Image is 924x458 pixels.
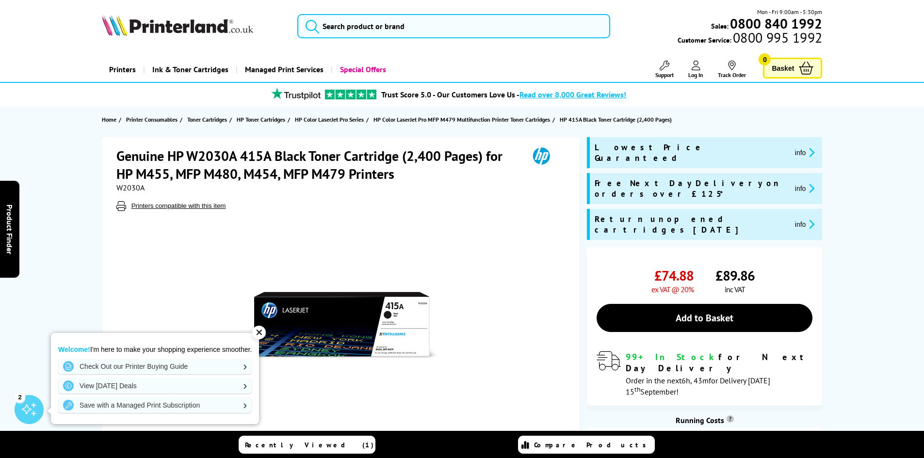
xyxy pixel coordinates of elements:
[651,284,694,294] span: ex VAT @ 20%
[681,376,709,385] span: 6h, 43m
[560,114,672,125] span: HP 415A Black Toner Cartridge (2,400 Pages)
[534,441,651,449] span: Compare Products
[792,219,818,230] button: promo-description
[519,147,564,165] img: HP
[126,114,180,125] a: Printer Consumables
[597,351,812,396] div: modal_delivery
[595,142,787,163] span: Lowest Price Guaranteed
[102,15,286,38] a: Printerland Logo
[331,57,393,82] a: Special Offers
[102,15,253,36] img: Printerland Logo
[58,346,90,353] strong: Welcome!
[15,392,25,402] div: 2
[655,71,674,79] span: Support
[595,178,787,199] span: Free Next Day Delivery on orders over £125*
[626,351,812,374] div: for Next Day Delivery
[792,183,818,194] button: promo-description
[688,71,703,79] span: Log In
[247,230,437,420] img: HP W2030A 415A Black Toner Cartridge (2,400 Pages)
[626,376,770,396] span: Order in the next for Delivery [DATE] 15 September!
[58,345,252,354] p: I'm here to make your shopping experience smoother.
[239,436,375,454] a: Recently Viewed (1)
[295,114,364,125] span: HP Color LaserJet Pro Series
[626,351,718,363] span: 99+ In Stock
[116,183,145,192] span: W2030A
[373,114,552,125] a: HP Color LaserJet Pro MFP M479 Multifunction Printer Toner Cartridges
[143,57,236,82] a: Ink & Toner Cartridges
[187,114,227,125] span: Toner Cartridges
[587,415,822,425] div: Running Costs
[236,57,331,82] a: Managed Print Services
[116,147,519,183] h1: Genuine HP W2030A 415A Black Toner Cartridge (2,400 Pages) for HP M455, MFP M480, M454, MFP M479 ...
[711,21,729,31] span: Sales:
[5,204,15,254] span: Product Finder
[325,90,376,99] img: trustpilot rating
[725,284,745,294] span: inc VAT
[237,114,288,125] a: HP Toner Cartridges
[373,114,550,125] span: HP Color LaserJet Pro MFP M479 Multifunction Printer Toner Cartridges
[727,415,734,423] sup: Cost per page
[792,147,818,158] button: promo-description
[295,114,366,125] a: HP Color LaserJet Pro Series
[381,90,626,99] a: Trust Score 5.0 - Our Customers Love Us -Read over 8,000 Great Reviews!
[102,57,143,82] a: Printers
[102,114,116,125] span: Home
[187,114,229,125] a: Toner Cartridges
[58,397,252,413] a: Save with a Managed Print Subscription
[757,7,822,16] span: Mon - Fri 9:00am - 5:30pm
[655,61,674,79] a: Support
[772,62,794,75] span: Basket
[634,385,640,394] sup: th
[58,378,252,394] a: View [DATE] Deals
[126,114,178,125] span: Printer Consumables
[237,114,285,125] span: HP Toner Cartridges
[763,58,822,79] a: Basket 0
[297,14,610,38] input: Search product or brand
[58,359,252,374] a: Check Out our Printer Buying Guide
[597,304,812,332] a: Add to Basket
[595,214,787,235] span: Return unopened cartridges [DATE]
[688,61,703,79] a: Log In
[152,57,228,82] span: Ink & Toner Cartridges
[718,61,746,79] a: Track Order
[518,436,655,454] a: Compare Products
[245,441,374,449] span: Recently Viewed (1)
[654,267,694,284] span: £74.88
[519,90,626,99] span: Read over 8,000 Great Reviews!
[730,15,822,32] b: 0800 840 1992
[129,202,229,210] button: Printers compatible with this item
[678,33,822,45] span: Customer Service:
[252,326,266,339] div: ✕
[731,33,822,42] span: 0800 995 1992
[102,114,119,125] a: Home
[759,53,771,65] span: 0
[715,267,755,284] span: £89.86
[267,88,325,100] img: trustpilot rating
[729,19,822,28] a: 0800 840 1992
[560,114,674,125] a: HP 415A Black Toner Cartridge (2,400 Pages)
